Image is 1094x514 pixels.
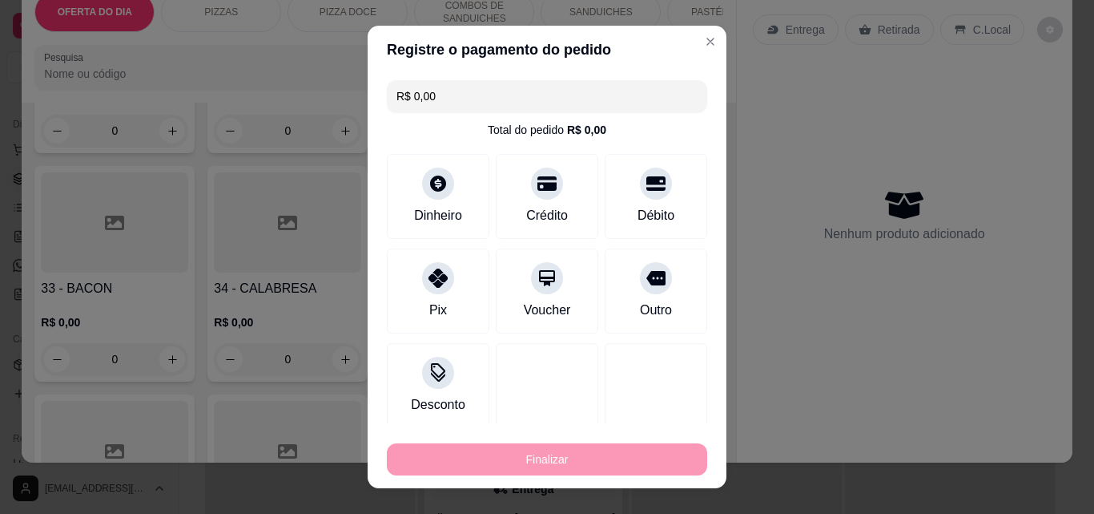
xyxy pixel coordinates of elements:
div: R$ 0,00 [567,122,606,138]
div: Outro [640,301,672,320]
div: Dinheiro [414,206,462,225]
div: Total do pedido [488,122,606,138]
div: Voucher [524,301,571,320]
div: Crédito [526,206,568,225]
input: Ex.: hambúrguer de cordeiro [396,80,698,112]
button: Close [698,29,723,55]
header: Registre o pagamento do pedido [368,26,726,74]
div: Débito [637,206,674,225]
div: Desconto [411,395,465,415]
div: Pix [429,301,447,320]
